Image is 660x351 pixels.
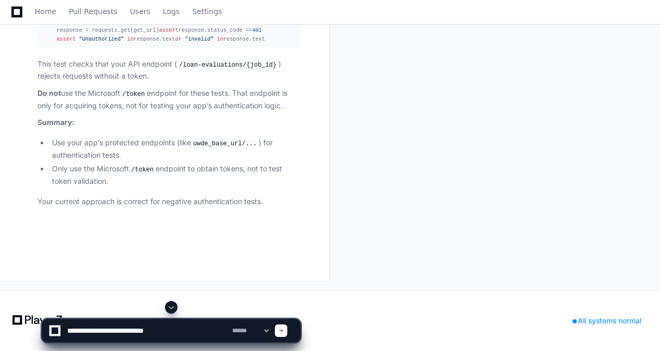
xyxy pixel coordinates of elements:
[252,27,261,33] span: 401
[192,8,222,15] span: Settings
[37,87,300,111] p: use the Microsoft endpoint for these tests. That endpoint is only for acquiring tokens, not for t...
[120,90,147,99] code: /token
[130,8,150,15] span: Users
[49,137,300,161] li: Use your app’s protected endpoints (like ) for authentication tests.
[159,27,179,33] span: assert
[163,8,180,15] span: Logs
[177,60,278,70] code: /loan-evaluations/{job_id}
[37,196,300,208] p: Your current approach is correct for negative authentication tests.
[129,165,156,174] code: /token
[37,89,61,97] strong: Do not
[185,36,213,42] span: "invalid"
[69,8,117,15] span: Pull Requests
[49,163,300,187] li: Only use the Microsoft endpoint to obtain tokens, not to test token validation.
[175,36,182,42] span: or
[57,36,76,42] span: assert
[35,8,56,15] span: Home
[37,118,74,127] strong: Summary:
[217,36,223,42] span: in
[127,36,133,42] span: in
[191,139,259,148] code: uwde_base_url/...
[79,36,124,42] span: "Unauthorized"
[37,58,300,82] p: This test checks that your API endpoint ( ) rejects requests without a token.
